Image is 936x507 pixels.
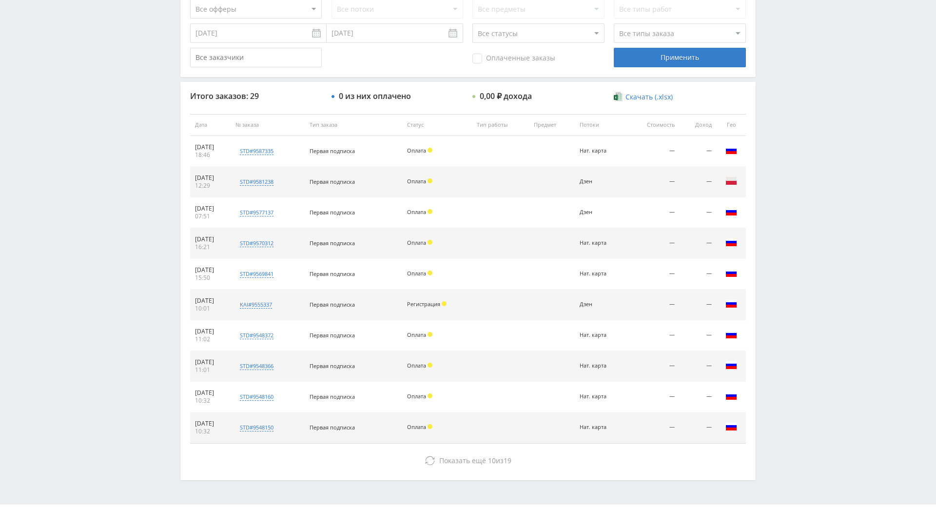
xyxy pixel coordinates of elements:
span: Оплата [407,177,426,185]
td: — [680,412,717,443]
th: Тип заказа [305,114,402,136]
td: — [680,259,717,290]
img: pol.png [725,175,737,187]
img: rus.png [725,298,737,310]
th: Статус [402,114,472,136]
span: Холд [428,178,432,183]
img: rus.png [725,329,737,340]
span: Холд [428,363,432,368]
div: 07:51 [195,213,226,220]
td: — [626,167,680,197]
div: std#9569841 [240,270,273,278]
span: Холд [428,332,432,337]
span: Холд [428,148,432,153]
img: rus.png [725,236,737,248]
div: 0 из них оплачено [339,92,411,100]
span: Первая подписка [310,147,355,155]
div: Дзен [580,301,622,308]
span: Первая подписка [310,362,355,370]
span: Первая подписка [310,178,355,185]
div: std#9548160 [240,393,273,401]
div: [DATE] [195,389,226,397]
td: — [680,351,717,382]
div: [DATE] [195,205,226,213]
span: Оплата [407,270,426,277]
td: — [626,412,680,443]
span: Холд [428,393,432,398]
div: std#9548366 [240,362,273,370]
div: 10:32 [195,428,226,435]
div: std#9587335 [240,147,273,155]
th: Тип работы [472,114,529,136]
span: Оплата [407,208,426,215]
th: Потоки [575,114,626,136]
div: Нат. карта [580,332,622,338]
th: Гео [717,114,746,136]
span: Первая подписка [310,331,355,339]
button: Показать ещё 10из19 [190,451,746,470]
div: std#9570312 [240,239,273,247]
span: Холд [428,240,432,245]
div: 18:46 [195,151,226,159]
div: Нат. карта [580,271,622,277]
div: 12:29 [195,182,226,190]
div: Нат. карта [580,393,622,400]
img: rus.png [725,359,737,371]
div: Итого заказов: 29 [190,92,322,100]
div: Дзен [580,178,622,185]
div: Нат. карта [580,363,622,369]
span: Оплата [407,392,426,400]
td: — [680,320,717,351]
div: kai#9555337 [240,301,272,309]
span: Холд [442,301,447,306]
span: Холд [428,424,432,429]
span: Оплата [407,147,426,154]
div: 11:01 [195,366,226,374]
div: [DATE] [195,174,226,182]
div: Нат. карта [580,424,622,430]
img: rus.png [725,267,737,279]
div: Дзен [580,209,622,215]
span: Первая подписка [310,424,355,431]
div: std#9548372 [240,331,273,339]
th: Предмет [529,114,574,136]
div: 10:32 [195,397,226,405]
td: — [680,136,717,167]
div: 16:21 [195,243,226,251]
div: [DATE] [195,235,226,243]
span: 19 [504,456,511,465]
td: — [680,167,717,197]
div: [DATE] [195,266,226,274]
div: 10:01 [195,305,226,312]
span: Регистрация [407,300,440,308]
span: Оплаченные заказы [472,54,555,63]
input: Все заказчики [190,48,322,67]
td: — [626,290,680,320]
img: rus.png [725,144,737,156]
span: Оплата [407,362,426,369]
div: std#9577137 [240,209,273,216]
td: — [680,290,717,320]
div: [DATE] [195,328,226,335]
td: — [626,351,680,382]
div: [DATE] [195,143,226,151]
img: rus.png [725,390,737,402]
div: Нат. карта [580,148,622,154]
img: xlsx [614,92,622,101]
div: [DATE] [195,358,226,366]
div: 15:50 [195,274,226,282]
span: Показать ещё [439,456,486,465]
span: 10 [488,456,496,465]
span: из [439,456,511,465]
th: Дата [190,114,231,136]
span: Первая подписка [310,270,355,277]
a: Скачать (.xlsx) [614,92,672,102]
span: Первая подписка [310,239,355,247]
td: — [680,197,717,228]
div: [DATE] [195,420,226,428]
div: 0,00 ₽ дохода [480,92,532,100]
span: Холд [428,209,432,214]
span: Первая подписка [310,209,355,216]
td: — [626,197,680,228]
th: Стоимость [626,114,680,136]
